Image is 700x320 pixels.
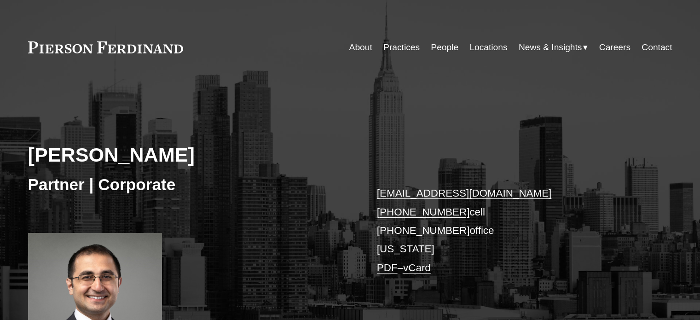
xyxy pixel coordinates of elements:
a: [PHONE_NUMBER] [377,225,470,236]
a: folder dropdown [519,39,588,56]
a: [PHONE_NUMBER] [377,206,470,218]
a: PDF [377,262,398,273]
a: Contact [642,39,672,56]
a: Locations [469,39,507,56]
p: cell office [US_STATE] – [377,184,645,277]
a: About [349,39,372,56]
a: vCard [403,262,431,273]
a: People [431,39,458,56]
span: News & Insights [519,40,582,56]
a: [EMAIL_ADDRESS][DOMAIN_NAME] [377,187,551,199]
h2: [PERSON_NAME] [28,143,350,167]
h3: Partner | Corporate [28,175,350,195]
a: Careers [599,39,631,56]
a: Practices [383,39,420,56]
